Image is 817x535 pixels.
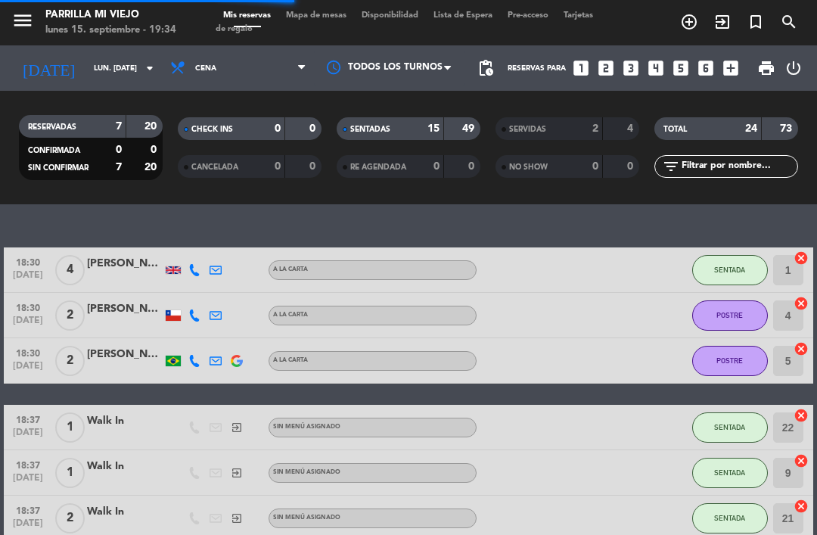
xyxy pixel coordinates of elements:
span: SENTADA [714,468,745,477]
strong: 0 [275,161,281,172]
span: 1 [55,458,85,488]
strong: 20 [144,162,160,173]
i: search [780,13,798,31]
i: power_settings_new [784,59,803,77]
i: menu [11,9,34,32]
div: LOG OUT [781,45,806,91]
i: looks_4 [646,58,666,78]
strong: 4 [627,123,636,134]
span: A LA CARTA [273,266,308,272]
strong: 0 [433,161,440,172]
span: CHECK INS [191,126,233,133]
i: exit_to_app [231,421,243,434]
i: [DATE] [11,52,86,84]
span: SENTADA [714,423,745,431]
i: filter_list [662,157,680,176]
i: cancel [794,296,809,311]
span: Reservas para [508,64,566,73]
div: Parrilla Mi Viejo [45,8,176,23]
span: TOTAL [663,126,687,133]
span: SENTADAS [350,126,390,133]
span: POSTRE [716,356,743,365]
span: SENTADA [714,514,745,522]
span: RESERVAR MESA [673,9,706,35]
i: turned_in_not [747,13,765,31]
i: exit_to_app [231,512,243,524]
span: [DATE] [9,316,47,333]
span: SERVIDAS [509,126,546,133]
i: looks_5 [671,58,691,78]
span: [DATE] [9,270,47,288]
span: [DATE] [9,428,47,445]
span: 4 [55,255,85,285]
div: [PERSON_NAME] [87,346,163,363]
div: lunes 15. septiembre - 19:34 [45,23,176,38]
span: 2 [55,346,85,376]
span: [DATE] [9,473,47,490]
div: Walk In [87,412,163,430]
strong: 49 [462,123,477,134]
div: [PERSON_NAME] [87,255,163,272]
span: Cena [195,64,216,73]
span: WALK IN [706,9,739,35]
button: POSTRE [692,300,768,331]
span: 18:37 [9,410,47,428]
strong: 0 [468,161,477,172]
span: Sin menú asignado [273,515,340,521]
i: exit_to_app [713,13,732,31]
strong: 2 [592,123,598,134]
button: POSTRE [692,346,768,376]
span: Disponibilidad [354,11,426,20]
strong: 0 [592,161,598,172]
i: exit_to_app [231,467,243,479]
button: menu [11,9,34,37]
i: cancel [794,453,809,468]
span: Reserva especial [739,9,772,35]
span: 2 [55,503,85,533]
span: print [757,59,775,77]
strong: 0 [116,145,122,155]
span: [DATE] [9,361,47,378]
button: SENTADA [692,255,768,285]
i: arrow_drop_down [141,59,159,77]
span: RESERVADAS [28,123,76,131]
i: cancel [794,408,809,423]
strong: 0 [151,145,160,155]
span: Sin menú asignado [273,469,340,475]
span: Mis reservas [216,11,278,20]
strong: 73 [780,123,795,134]
span: CONFIRMADA [28,147,80,154]
strong: 0 [309,161,318,172]
span: CANCELADA [191,163,238,171]
span: Lista de Espera [426,11,500,20]
span: A LA CARTA [273,312,308,318]
strong: 20 [144,121,160,132]
i: looks_3 [621,58,641,78]
i: cancel [794,250,809,266]
span: RE AGENDADA [350,163,406,171]
strong: 0 [275,123,281,134]
span: BUSCAR [772,9,806,35]
span: SIN CONFIRMAR [28,164,89,172]
span: 1 [55,412,85,443]
span: 18:37 [9,456,47,473]
i: looks_one [571,58,591,78]
span: Pre-acceso [500,11,556,20]
button: SENTADA [692,458,768,488]
i: add_box [721,58,741,78]
span: POSTRE [716,311,743,319]
span: Sin menú asignado [273,424,340,430]
div: [PERSON_NAME] [87,300,163,318]
strong: 0 [627,161,636,172]
span: SENTADA [714,266,745,274]
strong: 7 [116,162,122,173]
input: Filtrar por nombre... [680,158,797,175]
span: pending_actions [477,59,495,77]
div: Walk In [87,503,163,521]
strong: 24 [745,123,757,134]
i: cancel [794,499,809,514]
span: 18:30 [9,298,47,316]
button: SENTADA [692,503,768,533]
span: 18:30 [9,253,47,270]
strong: 7 [116,121,122,132]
